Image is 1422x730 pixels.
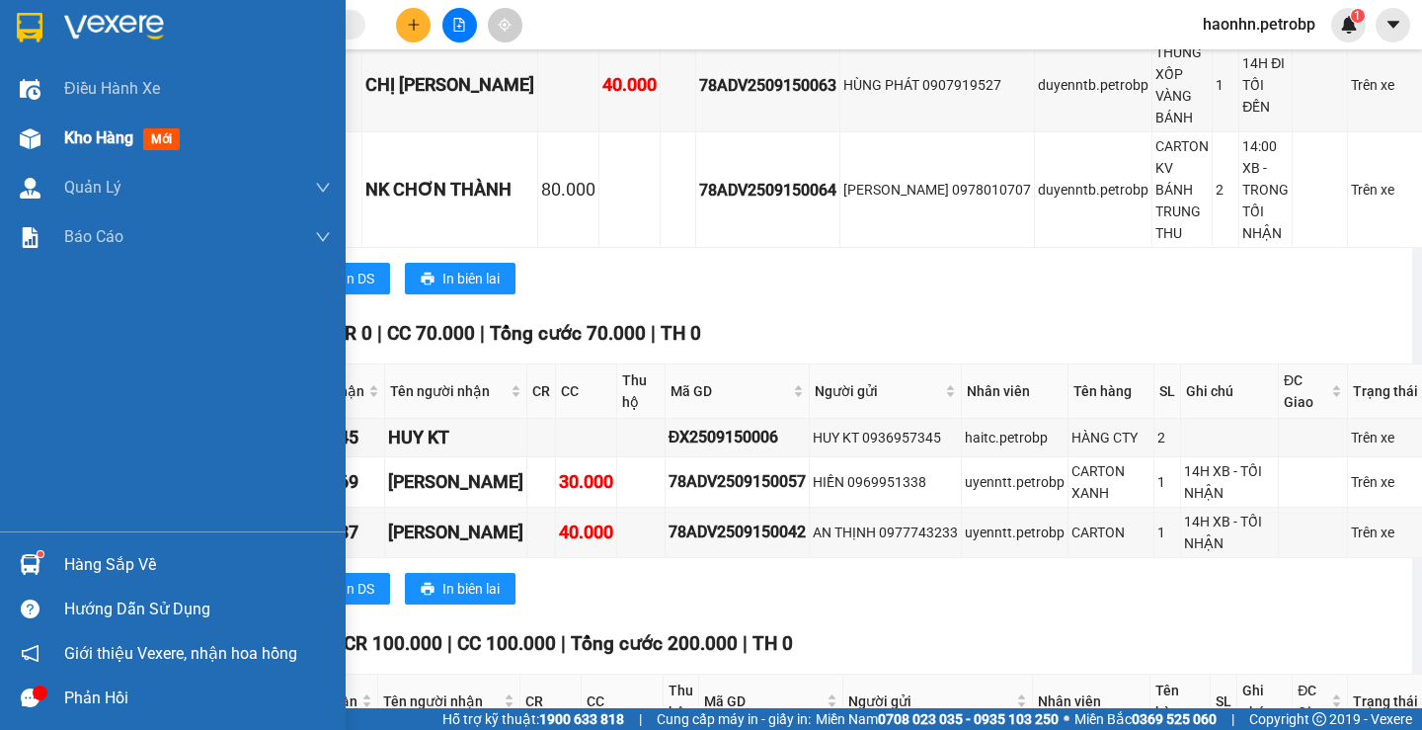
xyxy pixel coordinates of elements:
th: CR [520,675,582,729]
img: warehouse-icon [20,178,40,199]
th: Thu hộ [617,365,666,419]
div: 40.000 [559,519,613,546]
img: warehouse-icon [20,128,40,149]
div: CARTON [1071,522,1150,543]
div: 78ADV2509150064 [699,178,836,203]
div: HUY KT [388,424,523,451]
div: HÙNG PHÁT 0907919527 [843,74,1031,96]
button: printerIn DS [305,573,390,605]
span: | [639,708,642,730]
div: 14:00 XB - TRONG TỐI NHẬN [1242,135,1289,244]
span: Tên người nhận [390,380,507,402]
span: ⚪️ [1064,715,1069,723]
th: Tên hàng [1150,675,1211,729]
span: | [561,632,566,655]
td: NK CHƠN THÀNH [362,132,538,248]
span: Tổng cước 200.000 [571,632,738,655]
span: notification [21,644,39,663]
span: Miền Nam [816,708,1059,730]
div: 2 [1157,427,1177,448]
span: TH 0 [752,632,793,655]
td: HOÀNG ANH [385,457,527,508]
span: printer [421,272,434,287]
div: uyenntt.petrobp [965,471,1065,493]
div: HÀNG CTY [1071,427,1150,448]
img: logo-vxr [17,13,42,42]
span: down [315,180,331,196]
div: [PERSON_NAME] [388,519,523,546]
span: Báo cáo [64,224,123,249]
span: Trạng thái [1353,690,1418,712]
th: Tên hàng [1068,365,1154,419]
span: | [743,632,748,655]
strong: 0708 023 035 - 0935 103 250 [878,711,1059,727]
span: down [315,229,331,245]
button: plus [396,8,431,42]
div: 14H XB - TỐI NHẬN [1184,460,1275,504]
div: 40.000 [602,71,657,99]
div: Phản hồi [64,684,331,713]
span: In biên lai [442,268,500,289]
span: Giới thiệu Vexere, nhận hoa hồng [64,641,297,666]
div: AN THỊNH 0977743233 [813,522,958,543]
span: Người gửi [848,690,1012,712]
th: CC [556,365,617,419]
div: NK CHƠN THÀNH [365,176,534,203]
td: ĐX2509150006 [666,419,810,457]
div: 80.000 [541,176,595,203]
div: HIỀN 0969951338 [813,471,958,493]
span: Trạng thái [1353,380,1418,402]
div: [PERSON_NAME] 0978010707 [843,179,1031,201]
div: HUY KT 0936957345 [813,427,958,448]
img: icon-new-feature [1340,16,1358,34]
div: 1 [1157,522,1177,543]
span: ĐC Giao [1298,680,1327,723]
td: 78ADV2509150042 [666,508,810,558]
span: CC 100.000 [457,632,556,655]
td: CHỊ NHUNG [362,39,538,132]
td: 78ADV2509150063 [696,39,840,132]
div: 1 [1157,471,1177,493]
th: CR [527,365,556,419]
div: Hàng sắp về [64,550,331,580]
th: Nhân viên [1033,675,1150,729]
div: uyenntt.petrobp [965,522,1065,543]
span: In DS [343,578,374,600]
th: Thu hộ [664,675,699,729]
td: 78ADV2509150064 [696,132,840,248]
span: Tổng cước 70.000 [490,322,646,345]
div: duyenntb.petrobp [1038,179,1148,201]
span: haonhn.petrobp [1187,12,1331,37]
div: 78ADV2509150057 [669,469,806,494]
span: In DS [343,268,374,289]
div: CARTON XANH [1071,460,1150,504]
button: aim [488,8,522,42]
span: | [377,322,382,345]
span: message [21,689,39,707]
span: CC 70.000 [387,322,475,345]
button: printerIn DS [305,263,390,294]
td: HUY KT [385,419,527,457]
div: 30.000 [559,468,613,496]
span: | [447,632,452,655]
span: Quản Lý [64,175,121,200]
div: CARTON KV BÁNH TRUNG THU [1155,135,1209,244]
span: aim [498,18,512,32]
span: | [651,322,656,345]
div: CHỊ [PERSON_NAME] [365,71,534,99]
img: solution-icon [20,227,40,248]
span: CR 0 [333,322,372,345]
button: file-add [442,8,477,42]
span: ĐC Giao [1284,369,1327,413]
th: SL [1211,675,1237,729]
span: caret-down [1384,16,1402,34]
div: Hướng dẫn sử dụng [64,595,331,624]
div: ĐX2509150006 [669,425,806,449]
button: caret-down [1376,8,1410,42]
span: Điều hành xe [64,76,160,101]
sup: 1 [1351,9,1365,23]
div: 78ADV2509150042 [669,520,806,544]
span: In biên lai [442,578,500,600]
span: question-circle [21,600,39,618]
span: Kho hàng [64,128,133,147]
